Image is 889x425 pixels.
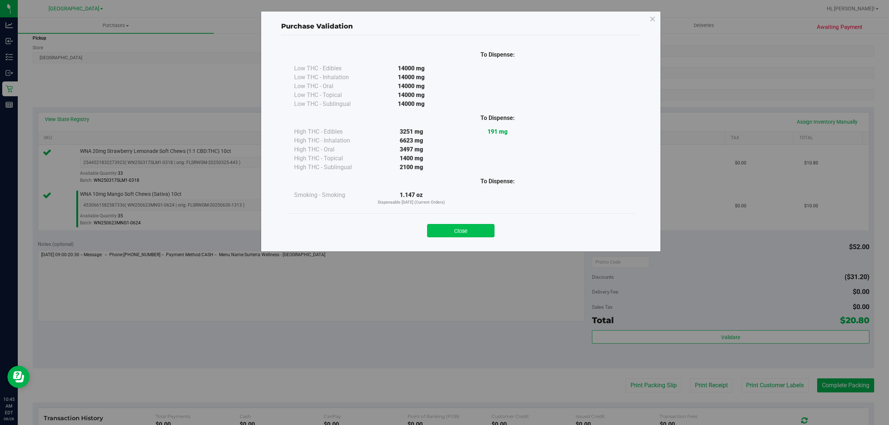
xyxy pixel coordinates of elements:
div: 14000 mg [368,73,455,82]
div: 14000 mg [368,100,455,108]
div: 14000 mg [368,64,455,73]
div: 14000 mg [368,82,455,91]
div: High THC - Oral [294,145,368,154]
div: To Dispense: [455,114,541,123]
div: High THC - Sublingual [294,163,368,172]
div: 1.147 oz [368,191,455,206]
div: To Dispense: [455,177,541,186]
div: High THC - Inhalation [294,136,368,145]
div: 2100 mg [368,163,455,172]
div: High THC - Edibles [294,127,368,136]
div: To Dispense: [455,50,541,59]
div: 1400 mg [368,154,455,163]
div: 6623 mg [368,136,455,145]
iframe: Resource center [7,366,30,388]
div: Smoking - Smoking [294,191,368,200]
div: High THC - Topical [294,154,368,163]
div: Low THC - Inhalation [294,73,368,82]
strong: 191 mg [487,128,507,135]
span: Purchase Validation [281,22,353,30]
div: Low THC - Sublingual [294,100,368,108]
div: Low THC - Edibles [294,64,368,73]
div: Low THC - Oral [294,82,368,91]
div: 3251 mg [368,127,455,136]
button: Close [427,224,495,237]
p: Dispensable [DATE] (Current Orders) [368,200,455,206]
div: Low THC - Topical [294,91,368,100]
div: 3497 mg [368,145,455,154]
div: 14000 mg [368,91,455,100]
